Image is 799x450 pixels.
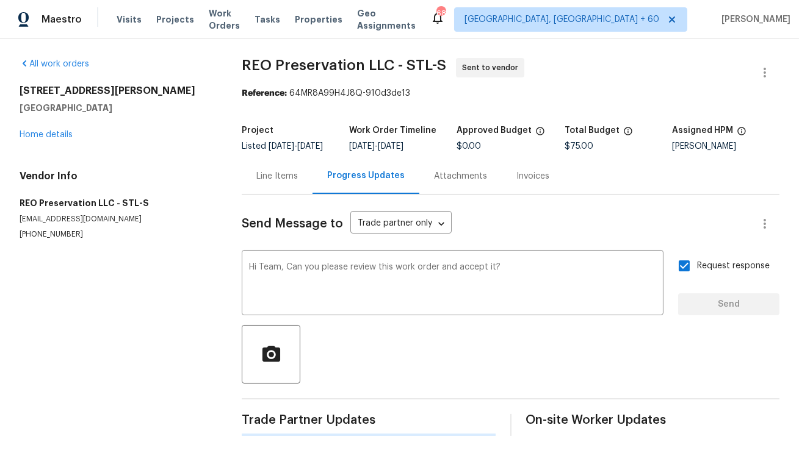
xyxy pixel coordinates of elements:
[565,126,620,135] h5: Total Budget
[327,170,405,182] div: Progress Updates
[255,15,280,24] span: Tasks
[42,13,82,26] span: Maestro
[242,142,323,151] span: Listed
[20,170,212,182] h4: Vendor Info
[20,102,212,114] h5: [GEOGRAPHIC_DATA]
[242,126,273,135] h5: Project
[20,130,73,139] a: Home details
[465,13,659,26] span: [GEOGRAPHIC_DATA], [GEOGRAPHIC_DATA] + 60
[462,62,523,74] span: Sent to vendor
[20,214,212,224] p: [EMAIL_ADDRESS][DOMAIN_NAME]
[436,7,445,20] div: 684
[242,89,287,98] b: Reference:
[156,13,194,26] span: Projects
[457,126,532,135] h5: Approved Budget
[672,126,733,135] h5: Assigned HPM
[349,126,436,135] h5: Work Order Timeline
[20,197,212,209] h5: REO Preservation LLC - STL-S
[20,229,212,240] p: [PHONE_NUMBER]
[20,60,89,68] a: All work orders
[434,170,487,182] div: Attachments
[242,58,446,73] span: REO Preservation LLC - STL-S
[672,142,779,151] div: [PERSON_NAME]
[526,414,780,426] span: On-site Worker Updates
[535,126,545,142] span: The total cost of line items that have been approved by both Opendoor and the Trade Partner. This...
[295,13,342,26] span: Properties
[242,87,779,99] div: 64MR8A99H4J8Q-910d3de13
[20,85,212,97] h2: [STREET_ADDRESS][PERSON_NAME]
[117,13,142,26] span: Visits
[565,142,593,151] span: $75.00
[717,13,790,26] span: [PERSON_NAME]
[249,263,656,305] textarea: Hi Team, Can you please review this work order and accept it?
[297,142,323,151] span: [DATE]
[623,126,633,142] span: The total cost of line items that have been proposed by Opendoor. This sum includes line items th...
[349,142,403,151] span: -
[242,414,496,426] span: Trade Partner Updates
[350,214,452,234] div: Trade partner only
[357,7,416,32] span: Geo Assignments
[349,142,375,151] span: [DATE]
[516,170,549,182] div: Invoices
[697,260,770,273] span: Request response
[256,170,298,182] div: Line Items
[242,218,343,230] span: Send Message to
[209,7,240,32] span: Work Orders
[378,142,403,151] span: [DATE]
[269,142,294,151] span: [DATE]
[457,142,481,151] span: $0.00
[269,142,323,151] span: -
[737,126,747,142] span: The hpm assigned to this work order.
